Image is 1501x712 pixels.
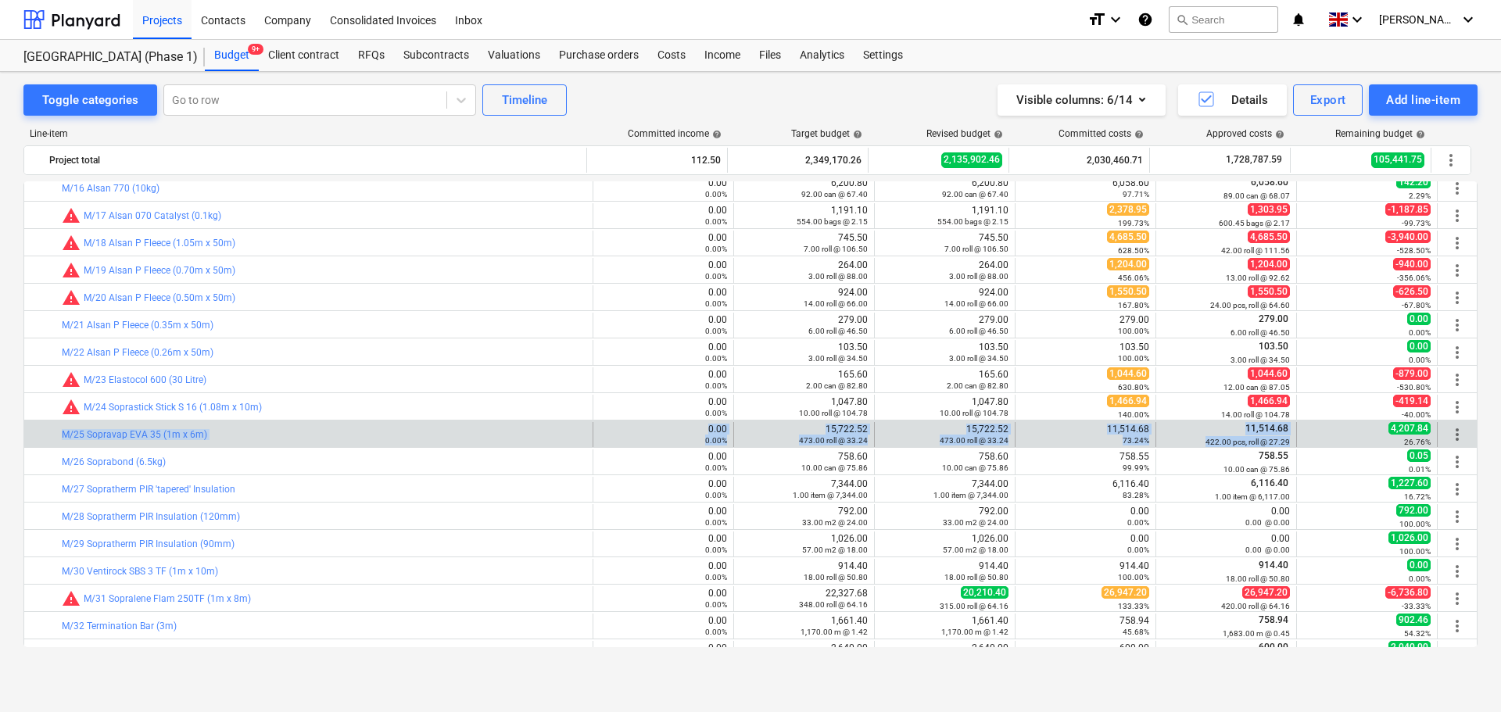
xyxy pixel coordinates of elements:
a: M/16 Alsan 770 (10kg) [62,183,159,194]
small: 0.00% [705,190,727,199]
small: 10.00 roll @ 104.78 [940,409,1008,417]
small: 10.00 can @ 75.86 [1223,465,1290,474]
div: 745.50 [740,232,868,254]
div: Settings [854,40,912,71]
small: 0.00% [705,327,727,335]
a: M/18 Alsan P Fleece (1.05m x 50m) [84,238,235,249]
a: M/28 Sopratherm PIR Insulation (120mm) [62,511,240,522]
small: -356.06% [1397,274,1431,282]
a: Budget9+ [205,40,259,71]
div: 7,344.00 [740,478,868,500]
span: 0.00 [1407,559,1431,571]
div: 11,514.68 [1022,424,1149,445]
a: Income [695,40,750,71]
div: Revised budget [926,128,1003,139]
div: 103.50 [881,342,1008,363]
div: 1,047.80 [881,396,1008,418]
span: 279.00 [1257,313,1290,324]
div: 0.00 [1162,533,1290,555]
a: Client contract [259,40,349,71]
div: 745.50 [881,232,1008,254]
span: More actions [1448,617,1467,635]
small: 0.00% [705,600,727,609]
span: 11,514.68 [1244,423,1290,434]
small: 7.00 roll @ 106.50 [944,245,1008,253]
div: 758.55 [1022,451,1149,473]
span: [PERSON_NAME] [1379,13,1457,26]
span: More actions [1448,507,1467,526]
small: 0.00% [705,463,727,472]
div: Analytics [790,40,854,71]
span: 1,303.95 [1248,203,1290,216]
div: 6,200.80 [740,177,868,199]
a: M/26 Soprabond (6.5kg) [62,456,166,467]
a: Files [750,40,790,71]
div: 0.00 [600,588,727,610]
small: 0.01% [1409,465,1431,474]
span: More actions [1448,453,1467,471]
button: Details [1178,84,1287,116]
small: 140.00% [1118,410,1149,419]
small: 100.00% [1399,547,1431,556]
div: 1,191.10 [881,205,1008,227]
div: 0.00 [600,177,727,199]
div: 0.00 [1022,533,1149,555]
div: Target budget [791,128,862,139]
div: 914.40 [1022,560,1149,582]
a: M/22 Alsan P Fleece (0.26m x 50m) [62,347,213,358]
div: Committed costs [1059,128,1144,139]
small: 7.00 roll @ 106.50 [804,245,868,253]
small: 554.00 bags @ 2.15 [937,217,1008,226]
small: 26.76% [1404,438,1431,446]
span: More actions [1448,398,1467,417]
a: Purchase orders [550,40,648,71]
small: 0.00% [1127,546,1149,554]
button: Visible columns:6/14 [998,84,1166,116]
small: 600.45 bags @ 2.17 [1219,219,1290,227]
span: 20,210.40 [961,586,1008,599]
small: 473.00 roll @ 33.24 [940,436,1008,445]
div: 279.00 [881,314,1008,336]
div: 103.50 [740,342,868,363]
span: 26,947.20 [1242,586,1290,599]
div: Add line-item [1386,90,1460,110]
small: 100.00% [1118,354,1149,363]
small: 0.00% [705,245,727,253]
div: Timeline [502,90,547,110]
span: -626.50 [1393,285,1431,298]
small: 99.99% [1123,463,1149,472]
div: Details [1197,90,1268,110]
small: 473.00 roll @ 33.24 [799,436,868,445]
small: 1.00 item @ 6,117.00 [1215,492,1290,501]
span: -1,187.85 [1385,203,1431,216]
small: 6.00 roll @ 46.50 [1231,328,1290,337]
span: -419.14 [1393,395,1431,407]
small: 554.00 bags @ 2.15 [797,217,868,226]
span: 142.20 [1396,176,1431,188]
div: Committed income [628,128,722,139]
small: 0.00% [705,573,727,581]
a: M/21 Alsan P Fleece (0.35m x 50m) [62,320,213,331]
small: 6.00 roll @ 46.50 [949,327,1008,335]
small: 33.00 m2 @ 24.00 [943,518,1008,527]
span: 792.00 [1396,504,1431,517]
small: 57.00 m2 @ 18.00 [943,546,1008,554]
div: Export [1310,90,1346,110]
small: 0.00% [705,546,727,554]
div: 7,344.00 [881,478,1008,500]
span: -940.00 [1393,258,1431,270]
small: 0.00% [705,491,727,499]
div: 792.00 [740,506,868,528]
small: 628.50% [1118,246,1149,255]
small: 89.00 can @ 68.07 [1223,191,1290,200]
span: 26,947.20 [1102,586,1149,599]
small: 167.80% [1118,301,1149,309]
small: 456.06% [1118,274,1149,282]
button: Search [1169,6,1278,33]
small: 0.00% [705,354,727,363]
a: Valuations [478,40,550,71]
span: 1,466.94 [1107,395,1149,407]
div: 15,722.52 [881,424,1008,445]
